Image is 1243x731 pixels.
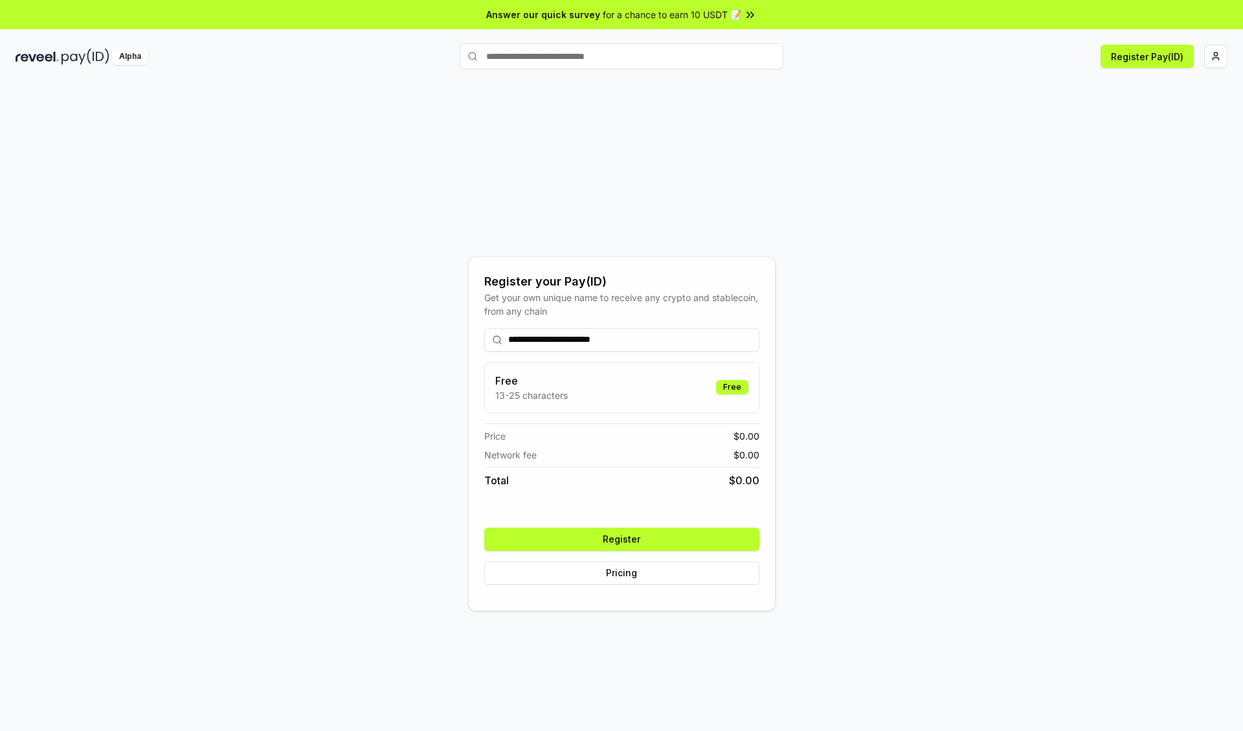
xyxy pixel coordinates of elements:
[733,429,759,443] span: $ 0.00
[484,273,759,291] div: Register your Pay(ID)
[716,380,748,394] div: Free
[484,429,506,443] span: Price
[1101,45,1194,68] button: Register Pay(ID)
[495,388,568,402] p: 13-25 characters
[484,561,759,585] button: Pricing
[484,473,509,488] span: Total
[733,448,759,462] span: $ 0.00
[16,49,59,65] img: reveel_dark
[112,49,148,65] div: Alpha
[484,291,759,318] div: Get your own unique name to receive any crypto and stablecoin, from any chain
[62,49,109,65] img: pay_id
[603,8,741,21] span: for a chance to earn 10 USDT 📝
[729,473,759,488] span: $ 0.00
[484,528,759,551] button: Register
[486,8,600,21] span: Answer our quick survey
[495,373,568,388] h3: Free
[484,448,537,462] span: Network fee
